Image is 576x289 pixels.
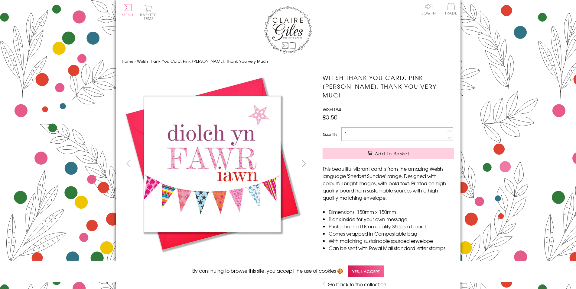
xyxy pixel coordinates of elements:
[323,106,341,113] span: WSH184
[445,3,457,15] span: Trade
[122,4,134,17] button: Menu
[323,132,337,137] label: Quantity
[328,281,386,288] a: Go back to the collection
[137,58,268,64] span: Welsh Thank You Card, Pink [PERSON_NAME], Thank You very Much
[323,73,454,99] h1: Welsh Thank You Card, Pink [PERSON_NAME], Thank You very Much
[122,55,454,68] nav: breadcrumbs
[421,3,436,15] a: Log In
[329,244,454,252] li: Can be sent with Royal Mail standard letter stamps
[329,223,454,230] li: Printed in the U.K on quality 350gsm board
[323,148,454,159] button: Add to Basket
[348,265,384,277] span: Yes, I accept
[323,165,454,201] p: This beautiful vibrant card is from the amazing Welsh language 'Sherbet Sundae' range. Designed w...
[329,230,454,237] li: Comes wrapped in Compostable bag
[329,208,454,215] li: Dimensions: 150mm x 150mm
[297,157,311,170] button: next
[122,157,135,170] button: prev
[323,113,337,121] span: £3.50
[264,6,312,54] img: Claire Giles Greetings Cards
[329,215,454,223] li: Blank inside for your own message
[375,151,409,157] span: Add to Basket
[143,12,157,21] span: 0 items
[329,237,454,244] li: With matching sustainable sourced envelope
[122,58,133,64] a: Home
[122,12,134,17] span: Menu
[140,5,157,20] button: Basket0 items
[445,3,457,16] a: Trade
[135,58,136,64] span: ›
[122,73,303,254] img: Welsh Thank You Card, Pink Bunting, Thank You very Much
